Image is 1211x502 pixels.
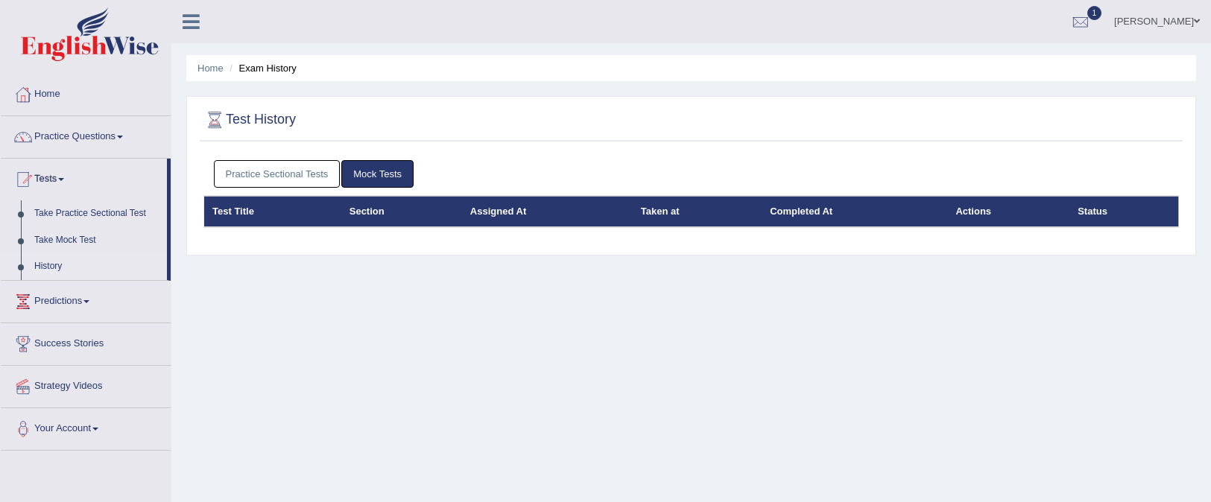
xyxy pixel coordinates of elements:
[1,116,171,153] a: Practice Questions
[197,63,224,74] a: Home
[1069,196,1178,227] th: Status
[203,109,296,131] h2: Test History
[762,196,947,227] th: Completed At
[226,61,297,75] li: Exam History
[1,281,171,318] a: Predictions
[1,159,167,196] a: Tests
[462,196,633,227] th: Assigned At
[341,196,462,227] th: Section
[28,227,167,254] a: Take Mock Test
[1,74,171,111] a: Home
[1,366,171,403] a: Strategy Videos
[947,196,1069,227] th: Actions
[341,160,414,188] a: Mock Tests
[1,408,171,445] a: Your Account
[1,323,171,360] a: Success Stories
[214,160,341,188] a: Practice Sectional Tests
[204,196,341,227] th: Test Title
[28,253,167,280] a: History
[633,196,762,227] th: Taken at
[28,200,167,227] a: Take Practice Sectional Test
[1087,6,1102,20] span: 1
